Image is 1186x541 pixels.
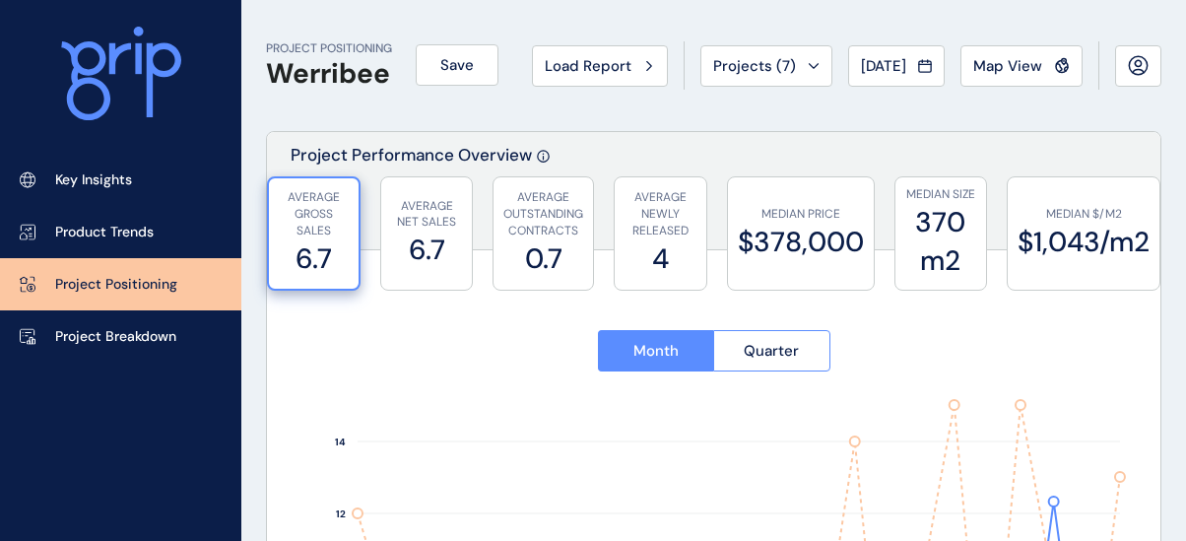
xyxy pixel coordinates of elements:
[391,231,462,269] label: 6.7
[336,507,346,520] text: 12
[55,327,176,347] p: Project Breakdown
[738,223,864,261] label: $378,000
[861,56,906,76] span: [DATE]
[625,239,695,278] label: 4
[744,341,799,361] span: Quarter
[1018,223,1150,261] label: $1,043/m2
[713,56,796,76] span: Projects ( 7 )
[391,198,462,232] p: AVERAGE NET SALES
[55,223,154,242] p: Product Trends
[279,239,349,278] label: 6.7
[905,203,976,280] label: 370 m2
[279,189,349,238] p: AVERAGE GROSS SALES
[440,55,474,75] span: Save
[598,330,714,372] button: Month
[266,57,392,91] h1: Werribee
[700,45,832,87] button: Projects (7)
[973,56,1042,76] span: Map View
[625,189,695,238] p: AVERAGE NEWLY RELEASED
[55,275,177,295] p: Project Positioning
[503,189,583,238] p: AVERAGE OUTSTANDING CONTRACTS
[503,239,583,278] label: 0.7
[713,330,830,372] button: Quarter
[291,144,532,249] p: Project Performance Overview
[738,206,864,223] p: MEDIAN PRICE
[266,40,392,57] p: PROJECT POSITIONING
[905,186,976,203] p: MEDIAN SIZE
[335,436,346,448] text: 14
[532,45,668,87] button: Load Report
[416,44,498,86] button: Save
[545,56,631,76] span: Load Report
[633,341,679,361] span: Month
[1018,206,1150,223] p: MEDIAN $/M2
[848,45,945,87] button: [DATE]
[55,170,132,190] p: Key Insights
[960,45,1083,87] button: Map View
